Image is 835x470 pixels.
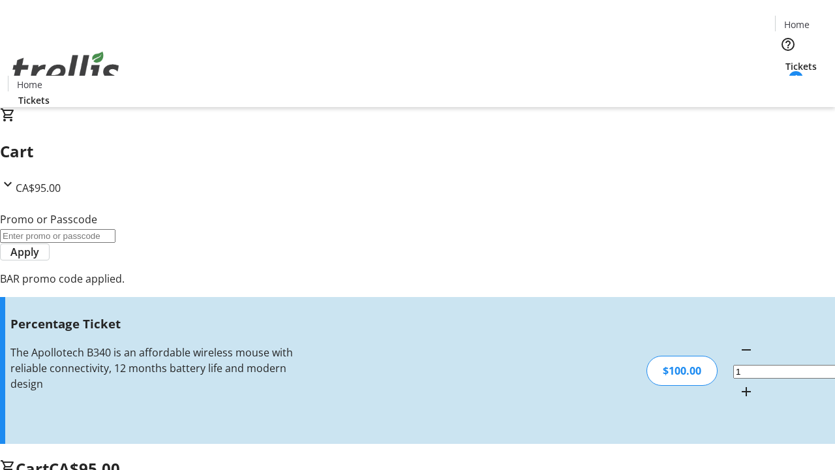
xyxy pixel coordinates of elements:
[733,379,759,405] button: Increment by one
[733,337,759,363] button: Decrement by one
[10,345,296,392] div: The Apollotech B340 is an affordable wireless mouse with reliable connectivity, 12 months battery...
[16,181,61,195] span: CA$95.00
[775,31,801,57] button: Help
[17,78,42,91] span: Home
[646,356,718,386] div: $100.00
[785,59,817,73] span: Tickets
[8,93,60,107] a: Tickets
[8,37,124,102] img: Orient E2E Organization C2jr3sMsve's Logo
[10,315,296,333] h3: Percentage Ticket
[775,59,827,73] a: Tickets
[776,18,817,31] a: Home
[8,78,50,91] a: Home
[18,93,50,107] span: Tickets
[784,18,810,31] span: Home
[10,244,39,260] span: Apply
[775,73,801,99] button: Cart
